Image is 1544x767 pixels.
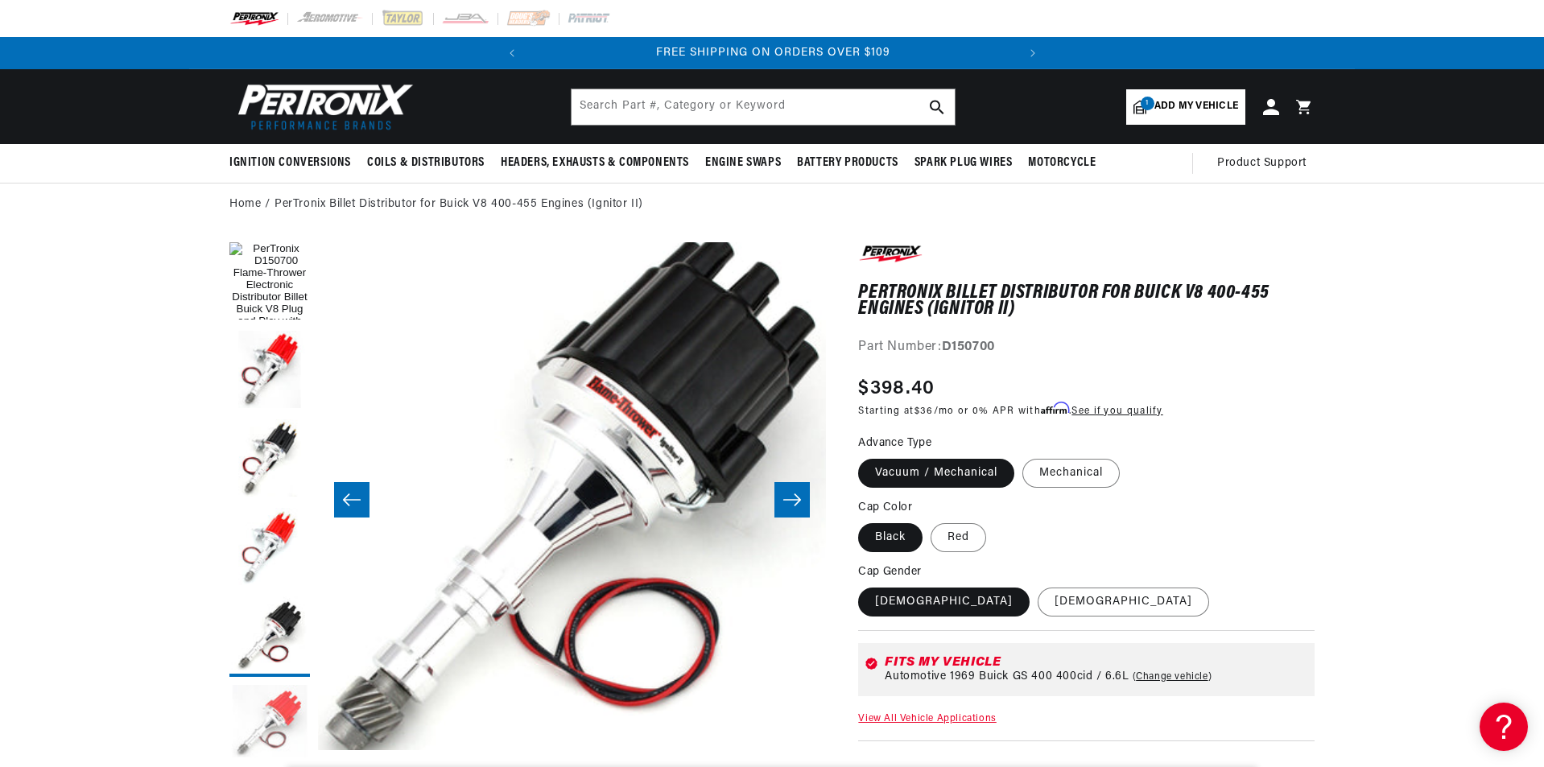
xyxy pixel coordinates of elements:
summary: Battery Products [789,144,906,182]
media-gallery: Gallery Viewer [229,242,826,758]
a: See if you qualify - Learn more about Affirm Financing (opens in modal) [1071,406,1162,416]
legend: Advance Type [858,435,933,452]
a: 1Add my vehicle [1126,89,1245,125]
button: Translation missing: en.sections.announcements.next_announcement [1017,37,1049,69]
button: Slide right [774,482,810,518]
div: Announcement [529,44,1018,62]
button: Load image 1 in gallery view [229,242,310,323]
a: View All Vehicle Applications [858,714,996,724]
span: Add my vehicle [1154,99,1238,114]
span: Ignition Conversions [229,155,351,171]
span: Battery Products [797,155,898,171]
legend: Cap Color [858,499,914,516]
summary: Engine Swaps [697,144,789,182]
slideshow-component: Translation missing: en.sections.announcements.announcement_bar [189,37,1355,69]
div: Part Number: [858,337,1315,358]
div: 2 of 2 [529,44,1018,62]
nav: breadcrumbs [229,196,1315,213]
summary: Coils & Distributors [359,144,493,182]
label: Red [931,523,986,552]
button: Translation missing: en.sections.announcements.previous_announcement [496,37,528,69]
span: Product Support [1217,155,1307,172]
label: [DEMOGRAPHIC_DATA] [1038,588,1209,616]
label: Vacuum / Mechanical [858,459,1014,488]
span: Spark Plug Wires [914,155,1013,171]
button: search button [919,89,955,125]
span: Coils & Distributors [367,155,485,171]
summary: Product Support [1217,144,1315,183]
button: Slide left [334,482,369,518]
span: FREE SHIPPING ON ORDERS OVER $109 [656,47,890,59]
label: Mechanical [1022,459,1120,488]
summary: Motorcycle [1020,144,1104,182]
button: Load image 5 in gallery view [229,596,310,677]
span: $36 [914,406,934,416]
span: Motorcycle [1028,155,1096,171]
legend: Cap Gender [858,563,923,580]
h1: PerTronix Billet Distributor for Buick V8 400-455 Engines (Ignitor II) [858,285,1315,318]
span: Engine Swaps [705,155,781,171]
label: Black [858,523,923,552]
span: Automotive 1969 Buick GS 400 400cid / 6.6L [885,670,1129,683]
p: Starting at /mo or 0% APR with . [858,403,1162,419]
input: Search Part #, Category or Keyword [572,89,955,125]
div: Fits my vehicle [885,656,1308,669]
span: $398.40 [858,374,935,403]
span: Headers, Exhausts & Components [501,155,689,171]
summary: Spark Plug Wires [906,144,1021,182]
strong: D150700 [942,340,995,353]
img: Pertronix [229,79,415,134]
label: [DEMOGRAPHIC_DATA] [858,588,1030,616]
button: Load image 6 in gallery view [229,685,310,765]
a: Home [229,196,261,213]
summary: Headers, Exhausts & Components [493,144,697,182]
a: Change vehicle [1133,670,1212,683]
span: 1 [1141,97,1154,110]
summary: Ignition Conversions [229,144,359,182]
button: Load image 3 in gallery view [229,419,310,500]
button: Load image 2 in gallery view [229,331,310,411]
a: PerTronix Billet Distributor for Buick V8 400-455 Engines (Ignitor II) [275,196,643,213]
button: Load image 4 in gallery view [229,508,310,588]
span: Affirm [1041,402,1069,414]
